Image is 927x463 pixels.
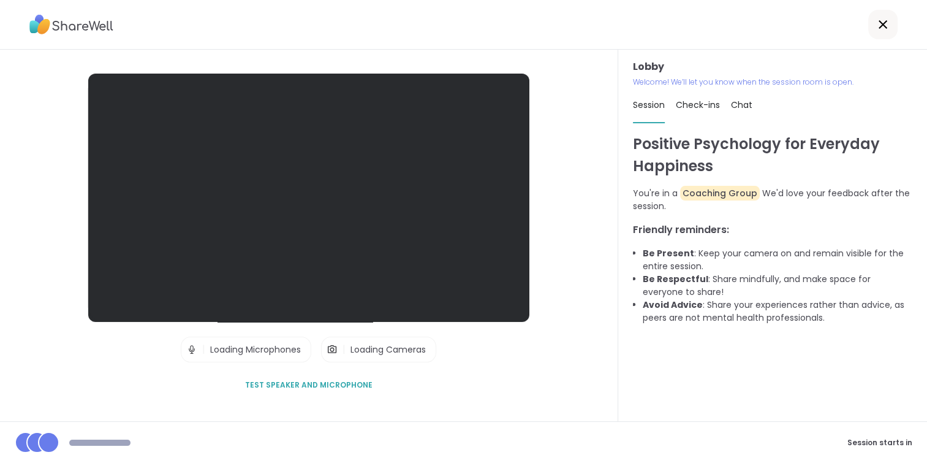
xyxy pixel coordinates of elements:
[210,343,301,356] span: Loading Microphones
[643,299,703,311] b: Avoid Advice
[633,187,912,213] p: You're in a We'd love your feedback after the session.
[240,372,377,398] button: Test speaker and microphone
[731,99,752,111] span: Chat
[633,77,912,88] p: Welcome! We’ll let you know when the session room is open.
[633,59,912,74] h3: Lobby
[847,437,912,448] span: Session starts in
[633,223,912,237] h3: Friendly reminders:
[29,10,113,39] img: ShareWell Logo
[327,337,338,362] img: Camera
[342,337,346,362] span: |
[633,99,665,111] span: Session
[680,186,760,201] span: Coaching Group
[676,99,720,111] span: Check-ins
[245,380,373,391] span: Test speaker and microphone
[633,133,912,177] h1: Positive Psychology for Everyday Happiness
[350,343,426,356] span: Loading Cameras
[643,273,708,285] b: Be Respectful
[643,273,912,299] li: : Share mindfully, and make space for everyone to share!
[186,337,197,362] img: Microphone
[643,247,694,259] b: Be Present
[643,299,912,324] li: : Share your experiences rather than advice, as peers are not mental health professionals.
[643,247,912,273] li: : Keep your camera on and remain visible for the entire session.
[202,337,205,362] span: |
